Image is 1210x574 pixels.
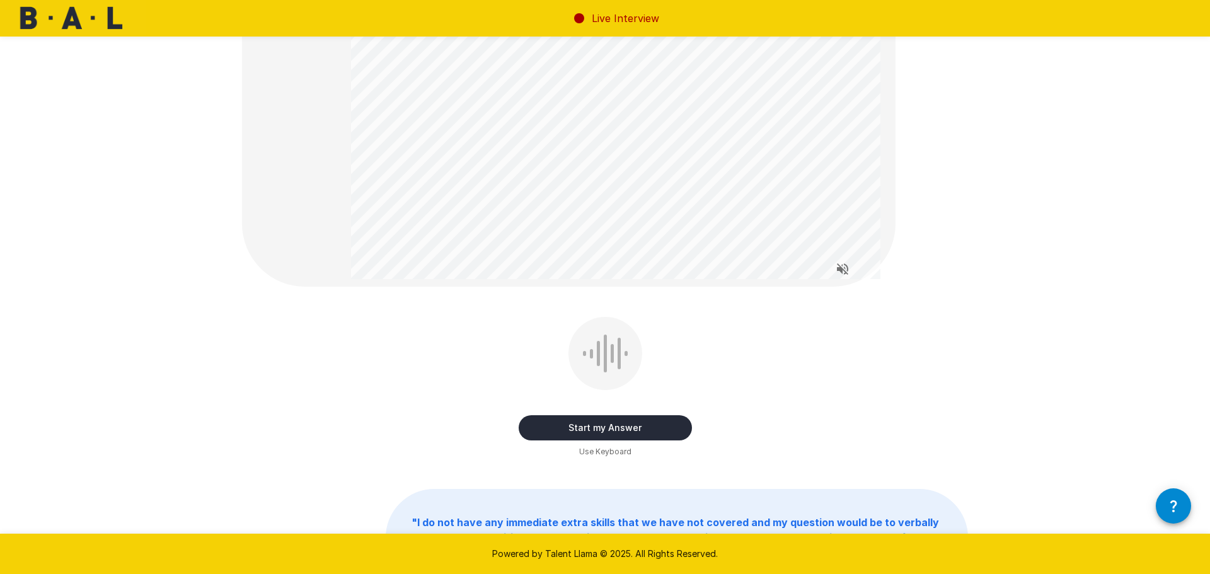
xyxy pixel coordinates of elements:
[592,11,659,26] p: Live Interview
[830,256,855,282] button: Read questions aloud
[15,548,1195,560] p: Powered by Talent Llama © 2025. All Rights Reserved.
[579,445,631,458] span: Use Keyboard
[519,415,692,440] button: Start my Answer
[412,516,939,559] b: " I do not have any immediate extra skills that we have not covered and my question would be to v...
